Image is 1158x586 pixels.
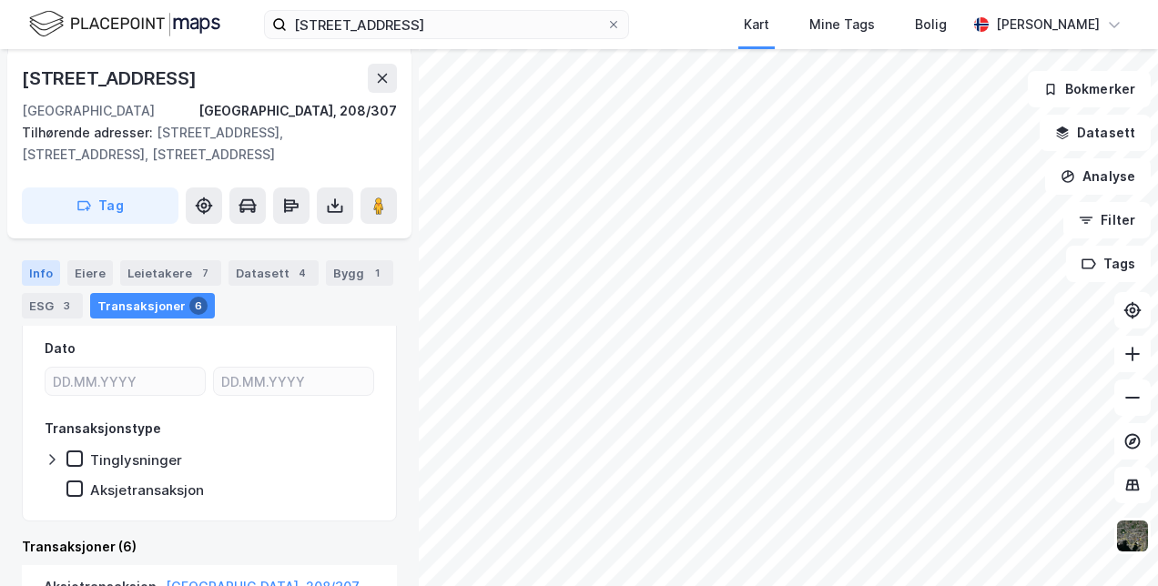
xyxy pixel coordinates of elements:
[229,260,319,286] div: Datasett
[368,264,386,282] div: 1
[1040,115,1151,151] button: Datasett
[1028,71,1151,107] button: Bokmerker
[22,187,178,224] button: Tag
[22,536,397,558] div: Transaksjoner (6)
[1067,499,1158,586] iframe: Chat Widget
[57,297,76,315] div: 3
[1066,246,1151,282] button: Tags
[915,14,947,35] div: Bolig
[1067,499,1158,586] div: Kontrollprogram for chat
[809,14,875,35] div: Mine Tags
[22,125,157,140] span: Tilhørende adresser:
[198,100,397,122] div: [GEOGRAPHIC_DATA], 208/307
[67,260,113,286] div: Eiere
[90,481,204,499] div: Aksjetransaksjon
[22,260,60,286] div: Info
[22,122,382,166] div: [STREET_ADDRESS], [STREET_ADDRESS], [STREET_ADDRESS]
[46,368,205,395] input: DD.MM.YYYY
[196,264,214,282] div: 7
[293,264,311,282] div: 4
[22,100,155,122] div: [GEOGRAPHIC_DATA]
[45,418,161,439] div: Transaksjonstype
[29,8,220,40] img: logo.f888ab2527a4732fd821a326f86c7f29.svg
[1063,202,1151,238] button: Filter
[22,64,200,93] div: [STREET_ADDRESS]
[287,11,606,38] input: Søk på adresse, matrikkel, gårdeiere, leietakere eller personer
[90,451,182,469] div: Tinglysninger
[189,297,208,315] div: 6
[326,260,393,286] div: Bygg
[120,260,221,286] div: Leietakere
[1045,158,1151,195] button: Analyse
[22,293,83,318] div: ESG
[744,14,769,35] div: Kart
[45,338,76,359] div: Dato
[996,14,1100,35] div: [PERSON_NAME]
[90,293,215,318] div: Transaksjoner
[214,368,373,395] input: DD.MM.YYYY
